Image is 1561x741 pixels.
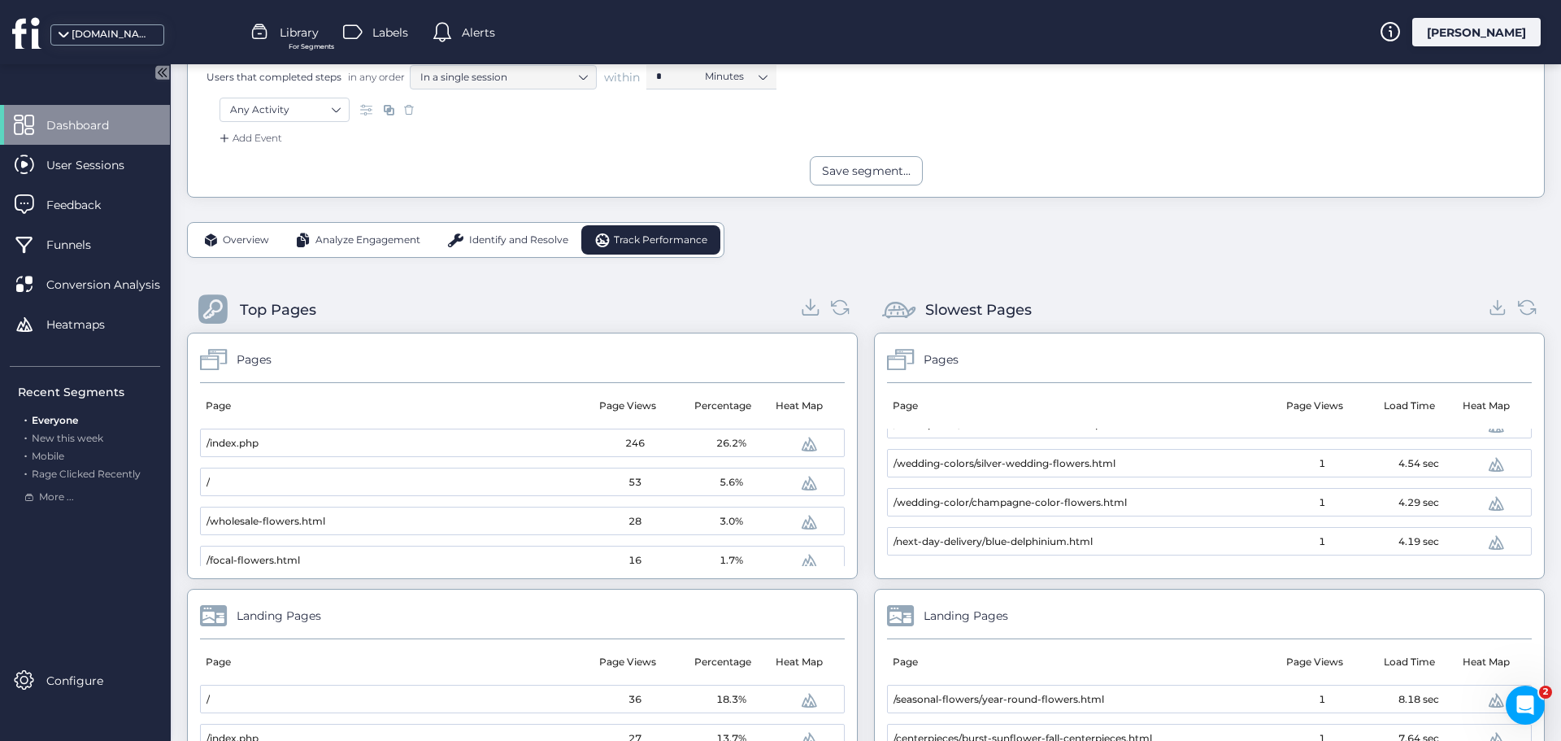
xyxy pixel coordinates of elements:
[216,130,282,146] div: Add Event
[207,436,259,451] span: /index.php
[720,553,743,569] span: 1.7%
[580,383,675,429] mat-header-cell: Page Views
[675,639,770,685] mat-header-cell: Percentage
[46,156,149,174] span: User Sessions
[716,436,746,451] span: 26.2%
[18,383,160,401] div: Recent Segments
[924,607,1008,625] div: Landing Pages
[1398,534,1439,550] span: 4.19 sec
[345,70,405,84] span: in any order
[237,351,272,368] div: Pages
[1362,639,1457,685] mat-header-cell: Load Time
[420,65,586,89] nz-select-item: In a single session
[240,299,316,321] div: Top Pages
[1412,18,1541,46] div: [PERSON_NAME]
[462,24,495,41] span: Alerts
[894,534,1093,550] span: /next-day-delivery/blue-delphinium.html
[716,692,746,708] span: 18.3%
[770,639,833,685] mat-header-cell: Heat Map
[207,70,341,84] span: Users that completed steps
[46,116,133,134] span: Dashboard
[1539,686,1552,699] span: 2
[315,233,420,248] span: Analyze Engagement
[24,447,27,462] span: .
[207,514,325,530] span: /wholesale-flowers.html
[924,351,959,368] div: Pages
[46,276,185,294] span: Conversion Analysis
[822,162,911,180] div: Save segment...
[46,672,128,690] span: Configure
[675,383,770,429] mat-header-cell: Percentage
[46,316,129,333] span: Heatmaps
[1398,456,1439,472] span: 4.54 sec
[894,692,1104,708] span: /seasonal-flowers/year-round-flowers.html
[207,475,210,490] span: /
[1362,383,1457,429] mat-header-cell: Load Time
[580,639,675,685] mat-header-cell: Page Views
[24,411,27,426] span: .
[46,236,115,254] span: Funnels
[887,639,1267,685] mat-header-cell: Page
[1319,456,1325,472] span: 1
[32,450,64,462] span: Mobile
[46,196,125,214] span: Feedback
[720,514,743,530] span: 3.0%
[720,475,743,490] span: 5.6%
[32,432,103,444] span: New this week
[604,69,640,85] span: within
[1319,692,1325,708] span: 1
[230,98,339,122] nz-select-item: Any Activity
[72,27,153,42] div: [DOMAIN_NAME]
[628,514,641,530] span: 28
[32,414,78,426] span: Everyone
[32,468,141,480] span: Rage Clicked Recently
[1319,495,1325,511] span: 1
[925,299,1032,321] div: Slowest Pages
[1506,686,1545,725] iframe: Intercom live chat
[200,639,580,685] mat-header-cell: Page
[1319,534,1325,550] span: 1
[614,233,707,248] span: Track Performance
[770,383,833,429] mat-header-cell: Heat Map
[280,24,319,41] span: Library
[628,475,641,490] span: 53
[24,464,27,480] span: .
[1398,495,1439,511] span: 4.29 sec
[200,383,580,429] mat-header-cell: Page
[628,692,641,708] span: 36
[1457,383,1520,429] mat-header-cell: Heat Map
[705,64,767,89] nz-select-item: Minutes
[372,24,408,41] span: Labels
[207,553,300,569] span: /focal-flowers.html
[469,233,568,248] span: Identify and Resolve
[1267,383,1362,429] mat-header-cell: Page Views
[1267,639,1362,685] mat-header-cell: Page Views
[1398,692,1439,708] span: 8.18 sec
[223,233,269,248] span: Overview
[887,383,1267,429] mat-header-cell: Page
[289,41,334,52] span: For Segments
[894,456,1115,472] span: /wedding-colors/silver-wedding-flowers.html
[237,607,321,625] div: Landing Pages
[207,692,210,708] span: /
[1457,639,1520,685] mat-header-cell: Heat Map
[39,490,74,505] span: More ...
[625,436,645,451] span: 246
[24,429,27,444] span: .
[894,495,1127,511] span: /wedding-color/champagne-color-flowers.html
[628,553,641,569] span: 16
